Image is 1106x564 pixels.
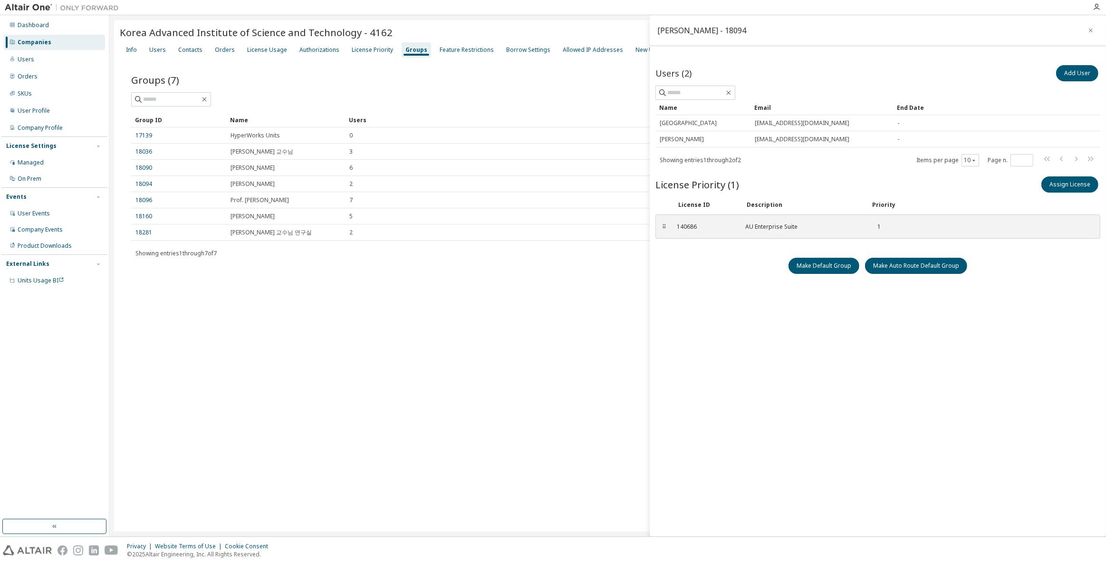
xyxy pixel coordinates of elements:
[178,46,202,54] div: Contacts
[18,276,64,284] span: Units Usage BI
[18,124,63,132] div: Company Profile
[18,210,50,217] div: User Events
[655,178,739,191] span: License Priority (1)
[349,132,353,139] span: 0
[18,175,41,183] div: On Prem
[58,545,67,555] img: facebook.svg
[988,154,1033,166] span: Page n.
[349,213,353,220] span: 5
[135,249,217,257] span: Showing entries 1 through 7 of 7
[18,56,34,63] div: Users
[3,545,52,555] img: altair_logo.svg
[89,545,99,555] img: linkedin.svg
[231,132,280,139] span: HyperWorks Units
[660,136,704,143] span: [PERSON_NAME]
[126,46,137,54] div: Info
[677,223,734,231] div: 140686
[135,229,152,236] a: 18281
[299,46,339,54] div: Authorizations
[349,164,353,172] span: 6
[352,46,393,54] div: License Priority
[18,226,63,233] div: Company Events
[871,223,881,231] div: 1
[660,119,717,127] span: [GEOGRAPHIC_DATA]
[440,46,494,54] div: Feature Restrictions
[135,164,152,172] a: 18090
[247,46,287,54] div: License Usage
[349,229,353,236] span: 2
[73,545,83,555] img: instagram.svg
[225,543,274,550] div: Cookie Consent
[660,156,741,164] span: Showing entries 1 through 2 of 2
[678,201,735,209] div: License ID
[747,201,861,209] div: Description
[635,46,684,54] div: New User Routing
[872,201,895,209] div: Priority
[231,196,289,204] span: Prof. [PERSON_NAME]
[18,242,72,250] div: Product Downloads
[18,90,32,97] div: SKUs
[349,148,353,156] span: 3
[127,550,274,558] p: © 2025 Altair Engineering, Inc. All Rights Reserved.
[754,100,889,115] div: Email
[149,46,166,54] div: Users
[18,107,50,115] div: User Profile
[135,148,152,156] a: 18036
[155,543,225,550] div: Website Terms of Use
[662,223,667,231] div: ⠿
[506,46,550,54] div: Borrow Settings
[135,132,152,139] a: 17139
[105,545,118,555] img: youtube.svg
[659,100,747,115] div: Name
[897,100,1074,115] div: End Date
[6,260,49,268] div: External Links
[349,112,1058,127] div: Users
[18,73,38,80] div: Orders
[230,112,341,127] div: Name
[231,164,275,172] span: [PERSON_NAME]
[745,223,859,231] div: AU Enterprise Suite
[127,543,155,550] div: Privacy
[6,193,27,201] div: Events
[964,156,977,164] button: 10
[135,213,152,220] a: 18160
[215,46,235,54] div: Orders
[755,136,849,143] span: [EMAIL_ADDRESS][DOMAIN_NAME]
[5,3,124,12] img: Altair One
[789,258,859,274] button: Make Default Group
[18,39,51,46] div: Companies
[349,180,353,188] span: 2
[755,119,849,127] span: [EMAIL_ADDRESS][DOMAIN_NAME]
[135,180,152,188] a: 18094
[916,154,979,166] span: Items per page
[655,68,692,79] span: Users (2)
[135,112,222,127] div: Group ID
[865,258,967,274] button: Make Auto Route Default Group
[563,46,623,54] div: Allowed IP Addresses
[231,180,275,188] span: [PERSON_NAME]
[18,21,49,29] div: Dashboard
[231,148,293,156] span: [PERSON_NAME] 교수님
[897,136,899,143] span: -
[131,73,179,87] span: Groups (7)
[120,26,393,39] span: Korea Advanced Institute of Science and Technology - 4162
[897,119,899,127] span: -
[349,196,353,204] span: 7
[405,46,427,54] div: Groups
[231,229,312,236] span: [PERSON_NAME] 교수님 연구실
[18,159,44,166] div: Managed
[231,213,275,220] span: [PERSON_NAME]
[657,27,746,34] div: [PERSON_NAME] - 18094
[6,142,57,150] div: License Settings
[1041,176,1098,193] button: Assign License
[1056,65,1098,81] button: Add User
[135,196,152,204] a: 18096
